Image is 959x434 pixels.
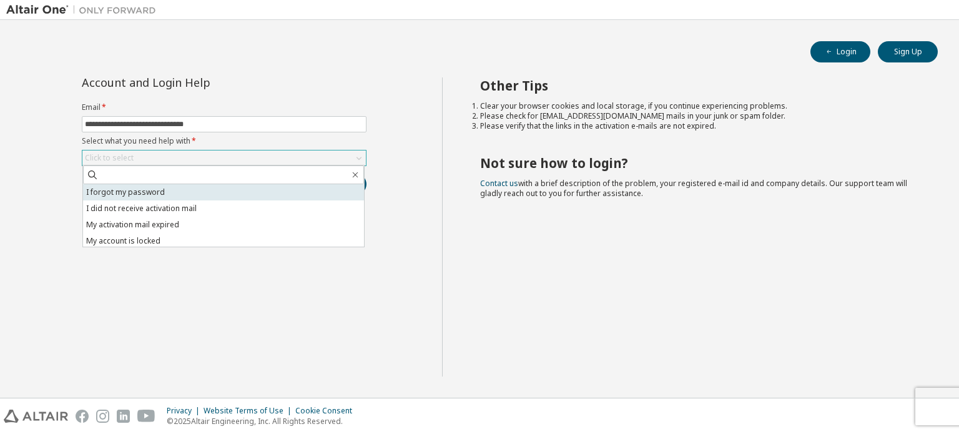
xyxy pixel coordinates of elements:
p: © 2025 Altair Engineering, Inc. All Rights Reserved. [167,416,360,427]
div: Website Terms of Use [204,406,295,416]
li: Please check for [EMAIL_ADDRESS][DOMAIN_NAME] mails in your junk or spam folder. [480,111,916,121]
button: Login [810,41,870,62]
label: Select what you need help with [82,136,366,146]
img: instagram.svg [96,410,109,423]
div: Account and Login Help [82,77,310,87]
img: Altair One [6,4,162,16]
h2: Not sure how to login? [480,155,916,171]
li: I forgot my password [83,184,364,200]
img: altair_logo.svg [4,410,68,423]
span: with a brief description of the problem, your registered e-mail id and company details. Our suppo... [480,178,907,199]
img: linkedin.svg [117,410,130,423]
a: Contact us [480,178,518,189]
div: Click to select [85,153,134,163]
img: youtube.svg [137,410,155,423]
div: Cookie Consent [295,406,360,416]
label: Email [82,102,366,112]
li: Clear your browser cookies and local storage, if you continue experiencing problems. [480,101,916,111]
li: Please verify that the links in the activation e-mails are not expired. [480,121,916,131]
img: facebook.svg [76,410,89,423]
h2: Other Tips [480,77,916,94]
div: Privacy [167,406,204,416]
div: Click to select [82,150,366,165]
button: Sign Up [878,41,938,62]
